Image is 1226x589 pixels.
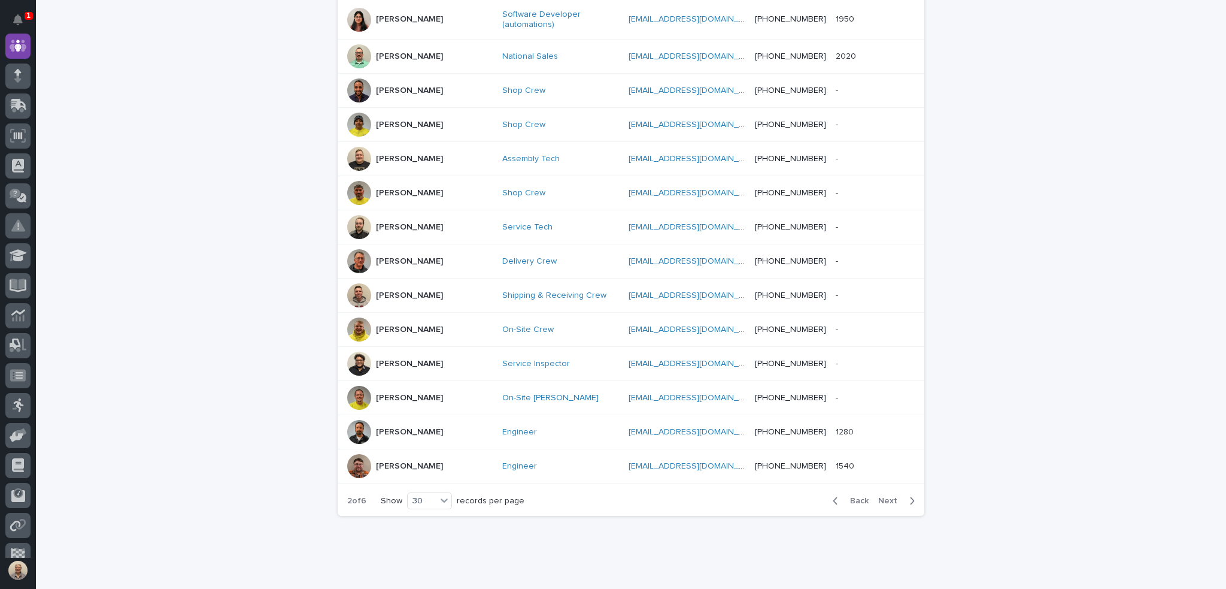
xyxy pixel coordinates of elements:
[338,176,924,210] tr: [PERSON_NAME]Shop Crew [EMAIL_ADDRESS][DOMAIN_NAME] [PHONE_NUMBER]--
[502,10,619,30] a: Software Developer (automations)
[502,325,554,335] a: On-Site Crew
[338,347,924,381] tr: [PERSON_NAME]Service Inspector [EMAIL_ADDRESS][DOMAIN_NAME] [PHONE_NUMBER]--
[376,86,443,96] p: [PERSON_NAME]
[502,222,553,232] a: Service Tech
[629,15,764,23] a: [EMAIL_ADDRESS][DOMAIN_NAME]
[502,393,599,403] a: On-Site [PERSON_NAME]
[502,461,537,472] a: Engineer
[755,360,826,368] a: [PHONE_NUMBER]
[502,291,606,301] a: Shipping & Receiving Crew
[338,74,924,108] tr: [PERSON_NAME]Shop Crew [EMAIL_ADDRESS][DOMAIN_NAME] [PHONE_NUMBER]--
[755,15,826,23] a: [PHONE_NUMBER]
[755,325,826,334] a: [PHONE_NUMBER]
[629,223,764,231] a: [EMAIL_ADDRESS][DOMAIN_NAME]
[843,497,869,505] span: Back
[376,154,443,164] p: [PERSON_NAME]
[457,496,524,506] p: records per page
[836,459,857,472] p: 1540
[629,291,764,300] a: [EMAIL_ADDRESS][DOMAIN_NAME]
[755,291,826,300] a: [PHONE_NUMBER]
[381,496,402,506] p: Show
[755,223,826,231] a: [PHONE_NUMBER]
[376,461,443,472] p: [PERSON_NAME]
[502,154,560,164] a: Assembly Tech
[755,52,826,61] a: [PHONE_NUMBER]
[376,427,443,437] p: [PERSON_NAME]
[376,393,443,403] p: [PERSON_NAME]
[836,83,840,96] p: -
[836,391,840,403] p: -
[878,497,905,505] span: Next
[629,52,764,61] a: [EMAIL_ADDRESS][DOMAIN_NAME]
[338,40,924,74] tr: [PERSON_NAME]National Sales [EMAIL_ADDRESS][DOMAIN_NAME] [PHONE_NUMBER]20202020
[5,558,31,583] button: users-avatar
[823,496,873,506] button: Back
[836,322,840,335] p: -
[376,52,443,62] p: [PERSON_NAME]
[629,86,764,95] a: [EMAIL_ADDRESS][DOMAIN_NAME]
[629,120,764,129] a: [EMAIL_ADDRESS][DOMAIN_NAME]
[338,449,924,484] tr: [PERSON_NAME]Engineer [EMAIL_ADDRESS][DOMAIN_NAME] [PHONE_NUMBER]15401540
[836,357,840,369] p: -
[338,381,924,415] tr: [PERSON_NAME]On-Site [PERSON_NAME] [EMAIL_ADDRESS][DOMAIN_NAME] [PHONE_NUMBER]--
[629,189,764,197] a: [EMAIL_ADDRESS][DOMAIN_NAME]
[502,188,545,198] a: Shop Crew
[836,117,840,130] p: -
[755,189,826,197] a: [PHONE_NUMBER]
[338,108,924,142] tr: [PERSON_NAME]Shop Crew [EMAIL_ADDRESS][DOMAIN_NAME] [PHONE_NUMBER]--
[629,155,764,163] a: [EMAIL_ADDRESS][DOMAIN_NAME]
[338,415,924,449] tr: [PERSON_NAME]Engineer [EMAIL_ADDRESS][DOMAIN_NAME] [PHONE_NUMBER]12801280
[338,313,924,347] tr: [PERSON_NAME]On-Site Crew [EMAIL_ADDRESS][DOMAIN_NAME] [PHONE_NUMBER]--
[338,142,924,176] tr: [PERSON_NAME]Assembly Tech [EMAIL_ADDRESS][DOMAIN_NAME] [PHONE_NUMBER]--
[629,462,764,470] a: [EMAIL_ADDRESS][DOMAIN_NAME]
[502,52,558,62] a: National Sales
[755,462,826,470] a: [PHONE_NUMBER]
[836,152,840,164] p: -
[629,360,764,368] a: [EMAIL_ADDRESS][DOMAIN_NAME]
[338,210,924,244] tr: [PERSON_NAME]Service Tech [EMAIL_ADDRESS][DOMAIN_NAME] [PHONE_NUMBER]--
[836,49,858,62] p: 2020
[755,155,826,163] a: [PHONE_NUMBER]
[376,188,443,198] p: [PERSON_NAME]
[338,487,376,516] p: 2 of 6
[873,496,924,506] button: Next
[755,257,826,265] a: [PHONE_NUMBER]
[338,279,924,313] tr: [PERSON_NAME]Shipping & Receiving Crew [EMAIL_ADDRESS][DOMAIN_NAME] [PHONE_NUMBER]--
[376,325,443,335] p: [PERSON_NAME]
[836,220,840,232] p: -
[502,427,537,437] a: Engineer
[502,256,557,267] a: Delivery Crew
[836,425,856,437] p: 1280
[26,11,31,20] p: 1
[836,186,840,198] p: -
[629,257,764,265] a: [EMAIL_ADDRESS][DOMAIN_NAME]
[836,12,857,25] p: 1950
[376,291,443,301] p: [PERSON_NAME]
[338,244,924,279] tr: [PERSON_NAME]Delivery Crew [EMAIL_ADDRESS][DOMAIN_NAME] [PHONE_NUMBER]--
[836,288,840,301] p: -
[502,359,570,369] a: Service Inspector
[629,394,764,402] a: [EMAIL_ADDRESS][DOMAIN_NAME]
[376,120,443,130] p: [PERSON_NAME]
[755,120,826,129] a: [PHONE_NUMBER]
[629,325,764,334] a: [EMAIL_ADDRESS][DOMAIN_NAME]
[408,495,436,508] div: 30
[629,428,764,436] a: [EMAIL_ADDRESS][DOMAIN_NAME]
[755,428,826,436] a: [PHONE_NUMBER]
[376,256,443,267] p: [PERSON_NAME]
[376,222,443,232] p: [PERSON_NAME]
[502,86,545,96] a: Shop Crew
[836,254,840,267] p: -
[376,14,443,25] p: [PERSON_NAME]
[502,120,545,130] a: Shop Crew
[755,86,826,95] a: [PHONE_NUMBER]
[376,359,443,369] p: [PERSON_NAME]
[5,7,31,32] button: Notifications
[755,394,826,402] a: [PHONE_NUMBER]
[15,14,31,34] div: Notifications1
